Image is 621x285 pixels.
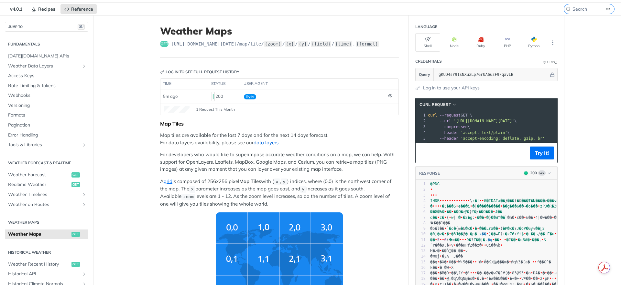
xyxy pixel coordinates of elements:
i: Information [554,61,558,64]
h1: Weather Maps [160,25,399,37]
span: Access Keys [8,73,87,79]
span: ��ߏ [531,232,538,236]
span: ? [471,238,474,242]
span: �0 [430,232,435,236]
p: Map tiles are available for the last 7 days and for the next 14 days forecast. For data layers av... [160,132,399,146]
span: ���߸ra�� [479,226,498,231]
span: x�� [479,232,486,236]
label: {zoom} [264,41,282,47]
span: get [71,232,80,237]
span: \u2 [444,209,447,214]
span: Versioning [8,102,87,109]
span: 1 Request This Month [196,107,235,112]
span: ~ [524,204,526,209]
button: RESPONSE [419,170,440,177]
a: Weather on RoutesShow subpages for Weather on Routes [5,200,88,209]
div: 3 [416,124,427,130]
span: \u10 [470,204,472,209]
button: Show subpages for Weather Data Layers [82,64,87,69]
a: Weather TimelinesShow subpages for Weather Timelines [5,190,88,199]
span: �ۘ���1��� [430,221,450,225]
span: = [496,232,498,236]
span: \u4 [554,232,557,236]
span: \u1f [552,215,554,220]
span: 0 [444,238,446,242]
span: \u0 [479,198,482,203]
span: GET \ [428,113,472,117]
span: � [506,238,508,242]
span: ��g���6�� [503,204,524,209]
span: v4.0.1 [6,4,26,14]
button: 200200Log [521,170,554,176]
span: �� [447,209,451,214]
div: 6 [416,209,426,215]
th: status [209,79,241,89]
span: \u0 [463,198,465,203]
span: ���������� [477,204,500,209]
span: \u7f [456,204,458,209]
div: 11 [416,237,426,243]
p: For developers who would like to superimpose accurate weather conditions on a map, we can help. W... [160,151,399,173]
div: 9 [416,226,426,231]
span: \u14 [499,238,501,242]
div: 4 [416,198,426,204]
span: \u13 [462,238,464,242]
a: grid [164,178,172,184]
span: � [458,215,461,220]
span: � [447,232,449,236]
span: { : } [430,215,575,220]
span: ��� [477,215,484,220]
span: Rate Limiting & Tokens [8,83,87,89]
div: 8 [416,220,426,226]
div: 4 [416,130,427,136]
span: � [461,226,463,231]
span: x [191,187,193,192]
span: r�f [472,198,479,203]
span: y [283,179,285,184]
span: get [71,172,80,178]
div: 200 [530,170,537,176]
span: \u1 [449,215,451,220]
span: �� [495,238,499,242]
a: Weather Forecastget [5,170,88,180]
span: �3J�� [451,232,463,236]
span: \u1 [444,232,446,236]
button: Show subpages for Weather Timelines [82,192,87,197]
span: 5m ago [163,94,178,99]
a: Formats [5,110,88,120]
span: & [463,226,465,231]
span: --header [440,136,458,141]
span: + [503,232,505,236]
a: Webhooks [5,91,88,100]
span: �z76 [505,232,514,236]
span: \u7f [461,215,463,220]
span: \u18 [472,226,474,231]
button: More Languages [548,38,558,47]
span: Realtime Weather [8,181,70,188]
button: Shell [415,33,440,52]
span: --url [440,119,451,123]
span: \u8 [458,198,461,203]
span: � [526,232,528,236]
span: \u4 [432,204,435,209]
button: Show subpages for Weather on Routes [82,202,87,207]
button: Python [521,33,546,52]
button: Show subpages for Tools & Libraries [82,142,87,148]
span: ���S [447,204,456,209]
span: & [519,198,521,203]
span: ��2 [535,226,545,231]
div: 7 [416,215,426,220]
span: \u0 [449,198,451,203]
span: \u0 [465,198,467,203]
span: Formats [8,112,87,118]
label: {y} [298,41,307,47]
span: \u4 [524,215,526,220]
span: \u19 [474,215,477,220]
span: \u1a [444,226,446,231]
span: \u0 [451,198,453,203]
span: --compressed [440,125,468,129]
span: \u2 [449,232,451,236]
h2: Fundamentals [5,41,88,47]
span: \u1d [498,226,500,231]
